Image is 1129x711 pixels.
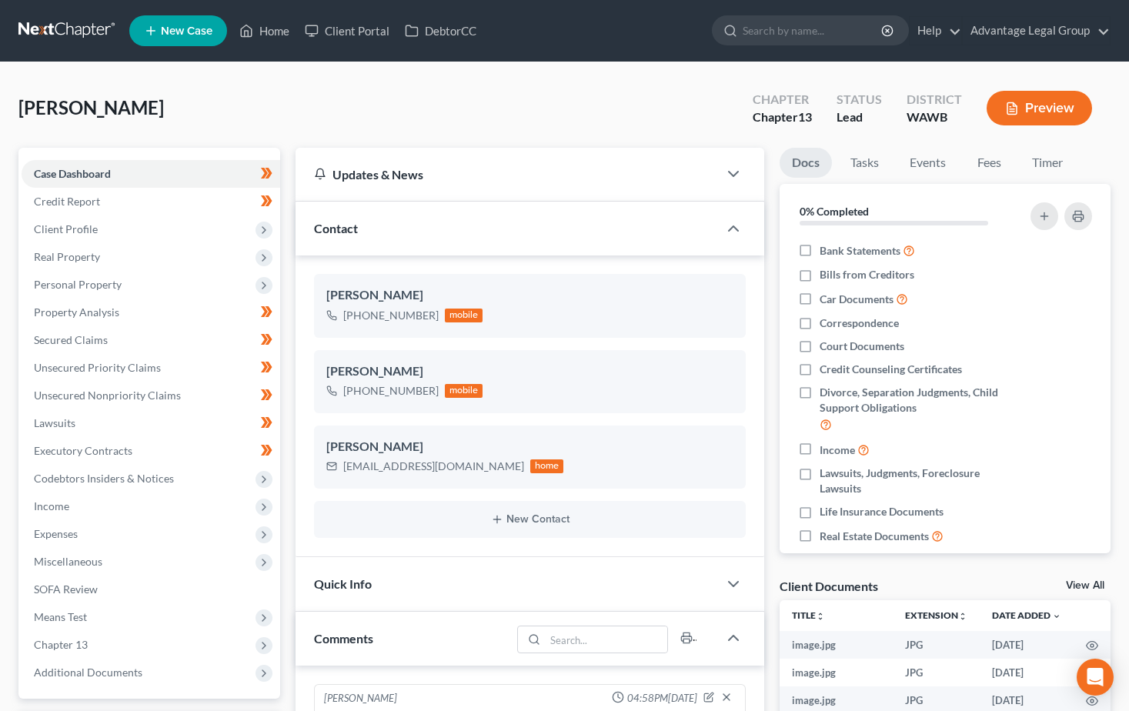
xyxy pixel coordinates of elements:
a: Advantage Legal Group [963,17,1110,45]
i: expand_more [1052,612,1061,621]
a: Events [897,148,958,178]
a: Docs [780,148,832,178]
span: Unsecured Nonpriority Claims [34,389,181,402]
td: image.jpg [780,631,893,659]
i: unfold_more [816,612,825,621]
span: Secured Claims [34,333,108,346]
a: Secured Claims [22,326,280,354]
td: [DATE] [980,659,1074,686]
span: Income [820,442,855,458]
span: Means Test [34,610,87,623]
a: Unsecured Priority Claims [22,354,280,382]
a: Help [910,17,961,45]
span: Real Property [34,250,100,263]
span: [PERSON_NAME] [18,96,164,118]
span: Unsecured Priority Claims [34,361,161,374]
span: 04:58PM[DATE] [627,691,697,706]
div: home [530,459,564,473]
td: JPG [893,631,980,659]
span: Real Estate Documents [820,529,929,544]
span: Retirement, 401K, IRA, Pension, Annuities [820,552,1014,583]
span: Credit Report [34,195,100,208]
span: SOFA Review [34,582,98,596]
a: Client Portal [297,17,397,45]
a: Titleunfold_more [792,609,825,621]
div: Status [837,91,882,108]
span: Quick Info [314,576,372,591]
a: Fees [964,148,1014,178]
a: View All [1066,580,1104,591]
span: Personal Property [34,278,122,291]
span: Bills from Creditors [820,267,914,282]
div: [PERSON_NAME] [326,362,734,381]
a: Case Dashboard [22,160,280,188]
button: Preview [987,91,1092,125]
span: Court Documents [820,339,904,354]
div: [PHONE_NUMBER] [343,383,439,399]
span: Miscellaneous [34,555,102,568]
a: Home [232,17,297,45]
span: Codebtors Insiders & Notices [34,472,174,485]
span: Correspondence [820,315,899,331]
span: Property Analysis [34,305,119,319]
input: Search... [546,626,668,653]
span: Credit Counseling Certificates [820,362,962,377]
div: Open Intercom Messenger [1077,659,1114,696]
span: Lawsuits, Judgments, Foreclosure Lawsuits [820,466,1014,496]
i: unfold_more [958,612,967,621]
div: mobile [445,309,483,322]
span: 13 [798,109,812,124]
div: [PERSON_NAME] [326,438,734,456]
span: Divorce, Separation Judgments, Child Support Obligations [820,385,1014,416]
div: Chapter [753,91,812,108]
span: Expenses [34,527,78,540]
a: Timer [1020,148,1075,178]
input: Search by name... [743,16,883,45]
span: Additional Documents [34,666,142,679]
span: Comments [314,631,373,646]
span: Client Profile [34,222,98,235]
div: District [907,91,962,108]
a: Extensionunfold_more [905,609,967,621]
a: Property Analysis [22,299,280,326]
div: [PERSON_NAME] [324,691,397,706]
button: New Contact [326,513,734,526]
a: Unsecured Nonpriority Claims [22,382,280,409]
div: Client Documents [780,578,878,594]
a: DebtorCC [397,17,484,45]
div: Lead [837,108,882,126]
span: Executory Contracts [34,444,132,457]
span: Income [34,499,69,512]
strong: 0% Completed [800,205,869,218]
td: [DATE] [980,631,1074,659]
span: Car Documents [820,292,894,307]
span: Case Dashboard [34,167,111,180]
div: mobile [445,384,483,398]
a: Lawsuits [22,409,280,437]
div: Chapter [753,108,812,126]
td: JPG [893,659,980,686]
div: [EMAIL_ADDRESS][DOMAIN_NAME] [343,459,524,474]
a: Tasks [838,148,891,178]
div: WAWB [907,108,962,126]
span: Contact [314,221,358,235]
a: SOFA Review [22,576,280,603]
a: Date Added expand_more [992,609,1061,621]
span: Chapter 13 [34,638,88,651]
a: Credit Report [22,188,280,215]
div: [PERSON_NAME] [326,286,734,305]
span: Bank Statements [820,243,900,259]
a: Executory Contracts [22,437,280,465]
td: image.jpg [780,659,893,686]
span: New Case [161,25,212,37]
span: Life Insurance Documents [820,504,944,519]
span: Lawsuits [34,416,75,429]
div: Updates & News [314,166,700,182]
div: [PHONE_NUMBER] [343,308,439,323]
